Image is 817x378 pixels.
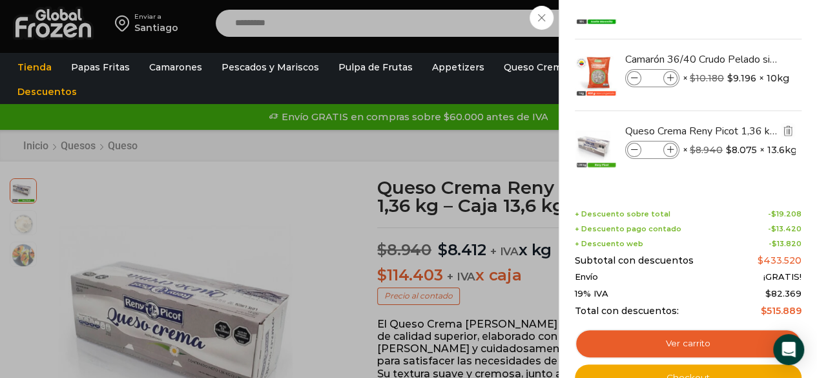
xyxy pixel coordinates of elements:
a: Appetizers [426,55,491,79]
input: Product quantity [643,143,662,157]
span: Envío [575,272,598,282]
a: Camarón 36/40 Crudo Pelado sin Vena - Gold - Caja 10 kg [625,52,779,67]
a: Queso Crema Reny Picot 1,36 kg - Caja 13,6 kg [625,124,779,138]
a: Queso Crema [497,55,574,79]
input: Product quantity [643,71,662,85]
span: $ [758,255,763,266]
div: Open Intercom Messenger [773,334,804,365]
span: $ [726,143,732,156]
a: Tienda [11,55,58,79]
span: ¡GRATIS! [763,272,801,282]
span: - [769,240,801,248]
span: + Descuento sobre total [575,210,670,218]
span: - [768,225,801,233]
span: $ [771,209,776,218]
span: $ [690,144,696,156]
span: $ [727,72,733,85]
bdi: 13.820 [772,239,801,248]
bdi: 10.180 [690,72,724,84]
bdi: 515.889 [761,305,801,317]
bdi: 13.420 [771,224,801,233]
span: Total con descuentos: [575,306,679,317]
span: + Descuento pago contado [575,225,681,233]
bdi: 8.075 [726,143,757,156]
a: Camarones [143,55,209,79]
span: $ [761,305,767,317]
span: $ [690,72,696,84]
bdi: 9.196 [727,72,756,85]
span: $ [771,224,776,233]
bdi: 8.940 [690,144,723,156]
span: 19% IVA [575,289,608,299]
span: × × 10kg [683,69,789,87]
a: Papas Fritas [65,55,136,79]
span: + Descuento web [575,240,643,248]
span: - [768,210,801,218]
a: Descuentos [11,79,83,104]
span: 82.369 [765,288,801,299]
a: Pulpa de Frutas [332,55,419,79]
span: × × 13.6kg [683,141,797,159]
bdi: 19.208 [771,209,801,218]
span: $ [772,239,777,248]
a: Eliminar Queso Crema Reny Picot 1,36 kg - Caja 13,6 kg del carrito [781,123,795,140]
span: $ [765,288,771,299]
bdi: 433.520 [758,255,801,266]
img: Eliminar Queso Crema Reny Picot 1,36 kg - Caja 13,6 kg del carrito [782,125,794,136]
span: Subtotal con descuentos [575,255,694,266]
a: Ver carrito [575,329,801,359]
a: Pescados y Mariscos [215,55,326,79]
